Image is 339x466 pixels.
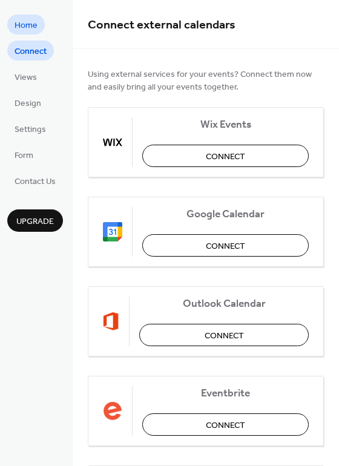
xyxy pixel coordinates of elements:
span: Connect [206,419,245,432]
span: Eventbrite [142,387,309,400]
span: Contact Us [15,176,56,188]
a: Design [7,93,48,113]
span: Design [15,97,41,110]
button: Connect [142,234,309,257]
span: Connect external calendars [88,13,235,37]
span: Using external services for your events? Connect them now and easily bring all your events together. [88,68,324,94]
span: Form [15,149,33,162]
img: wix [103,133,122,152]
span: Connect [206,240,245,253]
span: Connect [206,151,245,163]
button: Connect [142,413,309,436]
a: Home [7,15,45,34]
span: Connect [205,330,244,343]
a: Views [7,67,44,87]
span: Outlook Calendar [139,298,309,310]
span: Views [15,71,37,84]
img: eventbrite [103,401,122,421]
button: Connect [139,324,309,346]
img: outlook [103,312,119,331]
span: Google Calendar [142,208,309,221]
span: Settings [15,123,46,136]
a: Settings [7,119,53,139]
a: Connect [7,41,54,61]
button: Upgrade [7,209,63,232]
span: Upgrade [16,215,54,228]
span: Connect [15,45,47,58]
button: Connect [142,145,309,167]
span: Home [15,19,38,32]
a: Contact Us [7,171,63,191]
img: google [103,222,122,241]
span: Wix Events [142,119,309,131]
a: Form [7,145,41,165]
